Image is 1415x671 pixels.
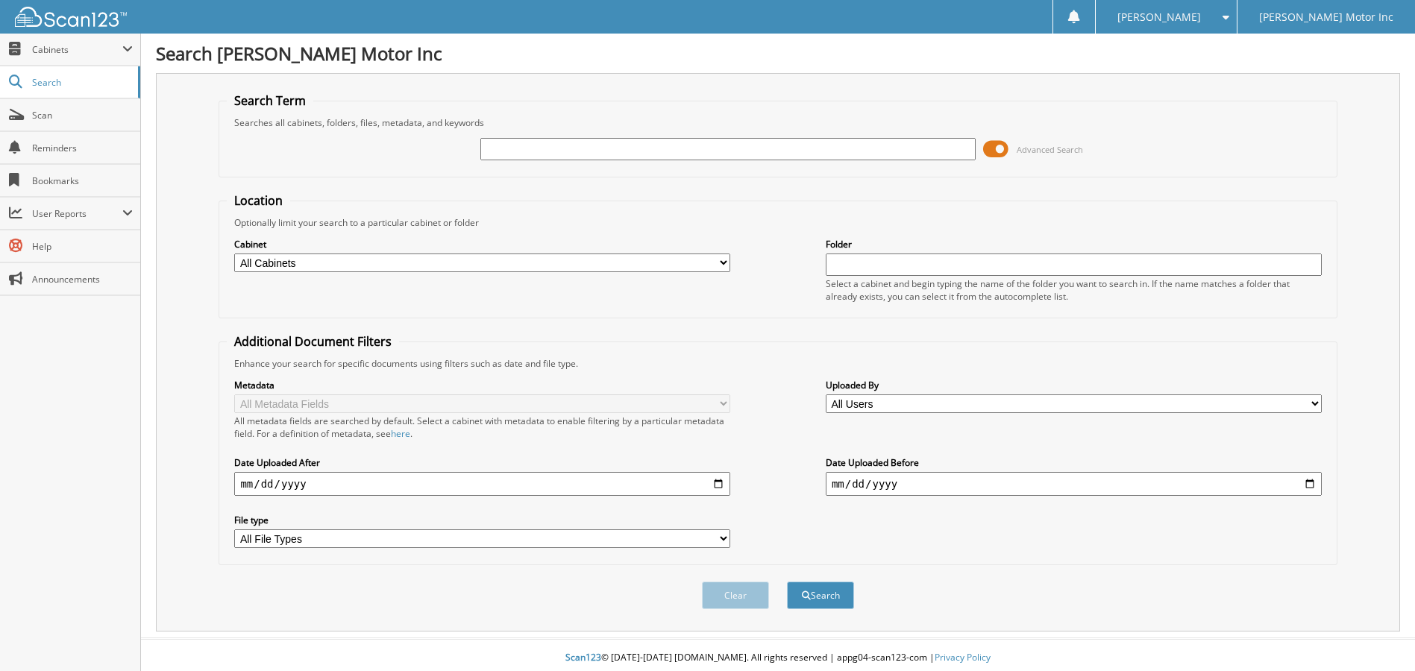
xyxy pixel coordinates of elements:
[227,357,1328,370] div: Enhance your search for specific documents using filters such as date and file type.
[227,192,290,209] legend: Location
[32,174,133,187] span: Bookmarks
[826,379,1322,391] label: Uploaded By
[391,427,410,440] a: here
[234,472,730,496] input: start
[826,456,1322,469] label: Date Uploaded Before
[1259,13,1393,22] span: [PERSON_NAME] Motor Inc
[227,92,313,109] legend: Search Term
[1017,144,1083,155] span: Advanced Search
[234,238,730,251] label: Cabinet
[32,43,122,56] span: Cabinets
[826,472,1322,496] input: end
[234,514,730,526] label: File type
[234,379,730,391] label: Metadata
[1117,13,1201,22] span: [PERSON_NAME]
[32,273,133,286] span: Announcements
[234,415,730,440] div: All metadata fields are searched by default. Select a cabinet with metadata to enable filtering b...
[32,142,133,154] span: Reminders
[15,7,127,27] img: scan123-logo-white.svg
[702,582,769,609] button: Clear
[32,109,133,122] span: Scan
[227,333,399,350] legend: Additional Document Filters
[227,216,1328,229] div: Optionally limit your search to a particular cabinet or folder
[156,41,1400,66] h1: Search [PERSON_NAME] Motor Inc
[826,277,1322,303] div: Select a cabinet and begin typing the name of the folder you want to search in. If the name match...
[826,238,1322,251] label: Folder
[935,651,991,664] a: Privacy Policy
[227,116,1328,129] div: Searches all cabinets, folders, files, metadata, and keywords
[234,456,730,469] label: Date Uploaded After
[565,651,601,664] span: Scan123
[1340,599,1415,671] iframe: Chat Widget
[32,240,133,253] span: Help
[787,582,854,609] button: Search
[32,76,131,89] span: Search
[32,207,122,220] span: User Reports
